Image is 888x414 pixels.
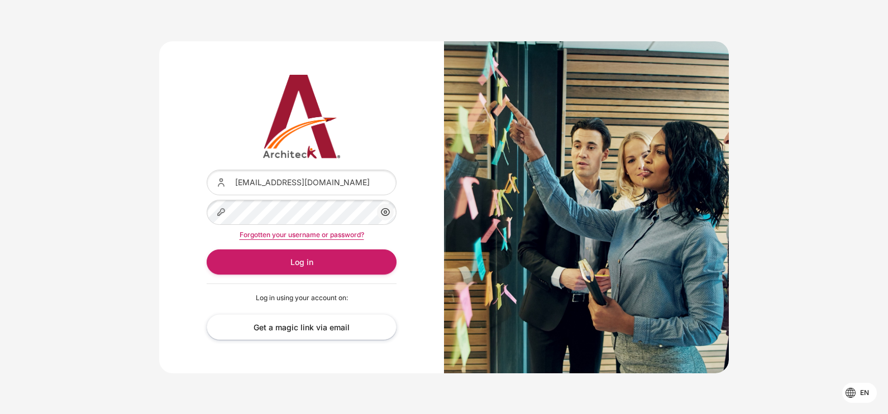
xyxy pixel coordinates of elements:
p: Log in using your account on: [207,293,397,303]
a: Architeck 12 Architeck 12 [207,75,397,158]
span: en [860,388,869,398]
button: Languages [842,383,877,403]
img: Architeck 12 [207,75,397,158]
a: Get a magic link via email [207,314,397,339]
button: Log in [207,249,397,275]
a: Forgotten your username or password? [240,230,364,239]
input: Username or email [207,170,397,195]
